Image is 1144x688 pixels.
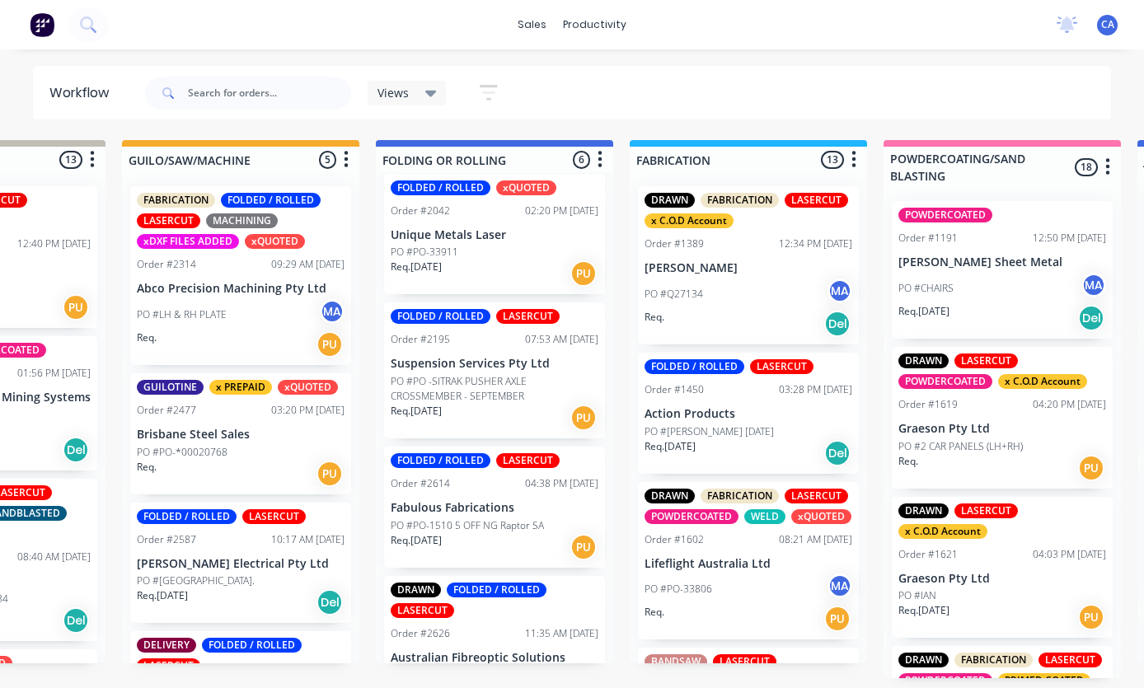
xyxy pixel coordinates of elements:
[188,77,351,110] input: Search for orders...
[898,572,1106,586] p: Graeson Pty Ltd
[750,359,813,374] div: LASERCUT
[1081,273,1106,297] div: MA
[137,428,345,442] p: Brisbane Steel Sales
[898,524,987,539] div: x C.O.D Account
[391,309,490,324] div: FOLDED / ROLLED
[701,489,779,503] div: FABRICATION
[137,307,227,322] p: PO #LH & RH PLATE
[645,261,852,275] p: [PERSON_NAME]
[391,603,454,618] div: LASERCUT
[137,573,255,588] p: PO #[GEOGRAPHIC_DATA].
[898,603,949,618] p: Req. [DATE]
[954,653,1033,667] div: FABRICATION
[63,607,89,634] div: Del
[391,404,442,419] p: Req. [DATE]
[137,532,196,547] div: Order #2587
[316,589,343,615] div: Del
[137,257,196,272] div: Order #2314
[391,518,544,533] p: PO #PO-1510 5 OFF NG Raptor SA
[645,310,664,325] p: Req.
[49,83,117,103] div: Workflow
[202,638,302,653] div: FOLDED / ROLLED
[525,626,598,641] div: 11:35 AM [DATE]
[17,236,91,251] div: 12:40 PM [DATE]
[898,588,936,603] p: PO #IAN
[898,673,992,688] div: POWDERCOATED
[271,532,345,547] div: 10:17 AM [DATE]
[496,453,560,468] div: LASERCUT
[384,174,605,295] div: FOLDED / ROLLEDxQUOTEDOrder #204202:20 PM [DATE]Unique Metals LaserPO #PO-33911Req.[DATE]PU
[713,654,776,669] div: LASERCUT
[391,453,490,468] div: FOLDED / ROLLED
[898,439,1023,454] p: PO #2 CAR PANELS (LH+RH)
[391,476,450,491] div: Order #2614
[892,347,1113,489] div: DRAWNLASERCUTPOWDERCOATEDx C.O.D AccountOrder #161904:20 PM [DATE]Graeson Pty LtdPO #2 CAR PANELS...
[137,445,227,460] p: PO #PO-*00020768
[898,454,918,469] p: Req.
[645,439,696,454] p: Req. [DATE]
[63,294,89,321] div: PU
[137,234,239,249] div: xDXF FILES ADDED
[391,626,450,641] div: Order #2626
[391,374,598,404] p: PO #PO -SITRAK PUSHER AXLE CROSSMEMBER - SEPTEMBER
[1033,397,1106,412] div: 04:20 PM [DATE]
[391,204,450,218] div: Order #2042
[954,353,1018,368] div: LASERCUT
[898,397,958,412] div: Order #1619
[570,260,597,287] div: PU
[137,282,345,296] p: Abco Precision Machining Pty Ltd
[892,201,1113,339] div: POWDERCOATEDOrder #119112:50 PM [DATE][PERSON_NAME] Sheet MetalPO #CHAIRSMAReq.[DATE]Del
[130,503,351,624] div: FOLDED / ROLLEDLASERCUTOrder #258710:17 AM [DATE][PERSON_NAME] Electrical Pty LtdPO #[GEOGRAPHIC_...
[824,606,851,632] div: PU
[570,534,597,560] div: PU
[828,278,852,303] div: MA
[570,405,597,431] div: PU
[645,557,852,571] p: Lifeflight Australia Ltd
[137,658,200,673] div: LASERCUT
[137,213,200,228] div: LASERCUT
[898,208,992,222] div: POWDERCOATED
[898,353,949,368] div: DRAWN
[137,509,237,524] div: FOLDED / ROLLED
[645,532,704,547] div: Order #1602
[638,353,859,474] div: FOLDED / ROLLEDLASERCUTOrder #145003:28 PM [DATE]Action ProductsPO #[PERSON_NAME] [DATE]Req.[DATE...
[645,509,738,524] div: POWDERCOATED
[509,12,555,37] div: sales
[137,380,204,395] div: GUILOTINE
[898,547,958,562] div: Order #1621
[998,374,1087,389] div: x C.O.D Account
[898,374,992,389] div: POWDERCOATED
[744,509,785,524] div: WELD
[779,236,852,251] div: 12:34 PM [DATE]
[1039,653,1102,667] div: LASERCUT
[245,234,305,249] div: xQUOTED
[391,357,598,371] p: Suspension Services Pty Ltd
[824,440,851,466] div: Del
[496,309,560,324] div: LASERCUT
[645,407,852,421] p: Action Products
[892,497,1113,639] div: DRAWNLASERCUTx C.O.D AccountOrder #162104:03 PM [DATE]Graeson Pty LtdPO #IANReq.[DATE]PU
[137,588,188,603] p: Req. [DATE]
[63,437,89,463] div: Del
[384,447,605,568] div: FOLDED / ROLLEDLASERCUTOrder #261404:38 PM [DATE]Fabulous FabricationsPO #PO-1510 5 OFF NG Raptor...
[824,311,851,337] div: Del
[645,213,734,228] div: x C.O.D Account
[898,422,1106,436] p: Graeson Pty Ltd
[779,382,852,397] div: 03:28 PM [DATE]
[645,236,704,251] div: Order #1389
[645,654,707,669] div: BANDSAW
[384,302,605,438] div: FOLDED / ROLLEDLASERCUTOrder #219507:53 AM [DATE]Suspension Services Pty LtdPO #PO -SITRAK PUSHER...
[1078,455,1104,481] div: PU
[137,460,157,475] p: Req.
[1101,17,1114,32] span: CA
[30,12,54,37] img: Factory
[785,489,848,503] div: LASERCUT
[898,304,949,319] p: Req. [DATE]
[645,382,704,397] div: Order #1450
[391,228,598,242] p: Unique Metals Laser
[828,573,852,598] div: MA
[898,653,949,667] div: DRAWN
[555,12,635,37] div: productivity
[17,550,91,564] div: 08:40 AM [DATE]
[209,380,272,395] div: x PREPAID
